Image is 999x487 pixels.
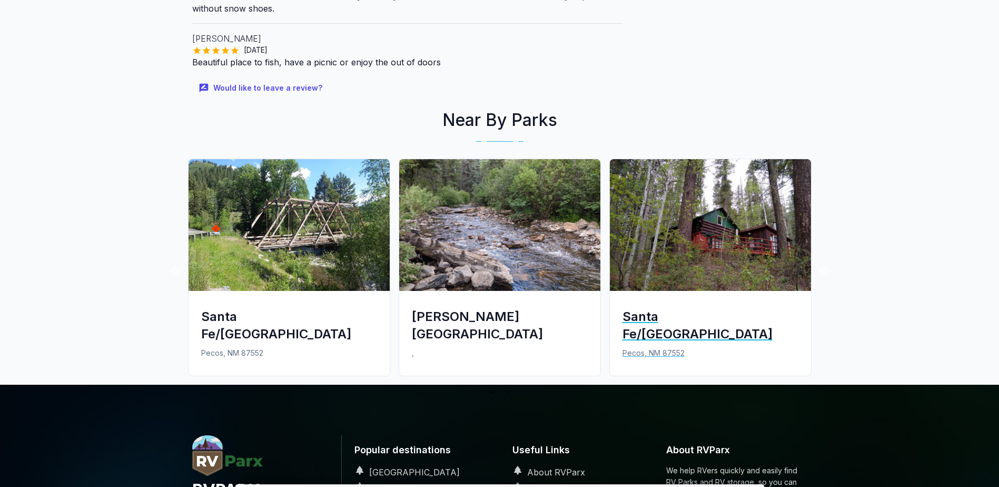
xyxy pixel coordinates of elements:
[192,32,623,45] p: [PERSON_NAME]
[622,347,798,359] p: Pecos, NM 87552
[171,267,181,277] button: Previous
[394,159,605,384] a: Mora Campground[PERSON_NAME][GEOGRAPHIC_DATA],
[201,308,377,343] div: Santa Fe/[GEOGRAPHIC_DATA]
[508,435,649,465] h6: Useful Links
[666,435,807,465] h6: About RVParx
[502,387,513,398] button: 2
[192,56,623,69] p: Beautiful place to fish, have a picnic or enjoy the out of doors
[622,308,798,343] div: Santa Fe/[GEOGRAPHIC_DATA]
[240,45,272,55] span: [DATE]
[201,347,377,359] p: Pecos, NM 87552
[184,108,816,133] h2: Near By Parks
[350,467,460,478] a: [GEOGRAPHIC_DATA]
[610,159,811,291] img: Santa Fe/Holy Ghost Campground
[189,159,390,291] img: Santa Fe/Jack's Creek Campground
[412,308,588,343] div: [PERSON_NAME][GEOGRAPHIC_DATA]
[412,347,588,359] p: ,
[192,77,331,100] button: Would like to leave a review?
[508,467,585,478] a: About RVParx
[192,435,263,476] img: RVParx.com
[399,159,600,291] img: Mora Campground
[350,435,491,465] h6: Popular destinations
[605,159,816,384] a: Santa Fe/Holy Ghost CampgroundSanta Fe/[GEOGRAPHIC_DATA]Pecos, NM 87552
[818,267,829,277] button: Next
[487,387,497,398] button: 1
[184,159,394,384] a: Santa Fe/Jack's Creek CampgroundSanta Fe/[GEOGRAPHIC_DATA]Pecos, NM 87552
